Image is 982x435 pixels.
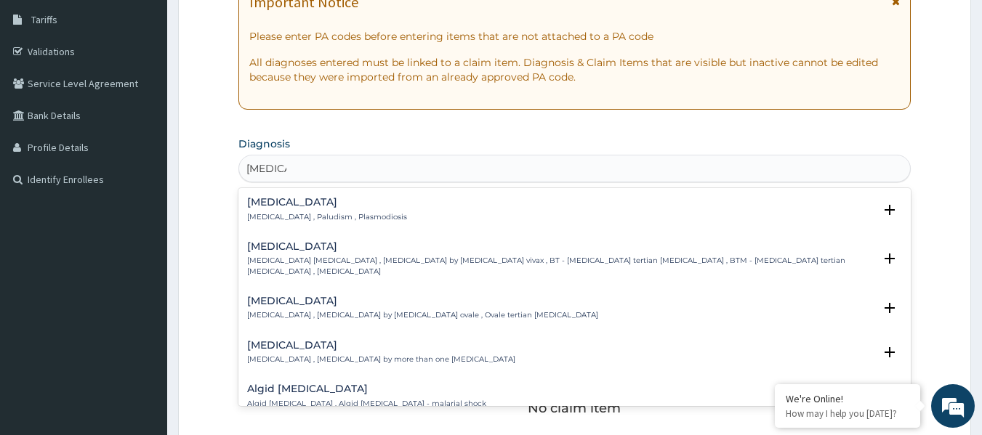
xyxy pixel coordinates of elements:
h4: [MEDICAL_DATA] [247,296,598,306]
span: Tariffs [31,13,57,26]
p: Algid [MEDICAL_DATA] , Algid [MEDICAL_DATA] - malarial shock [247,399,486,409]
p: [MEDICAL_DATA] , [MEDICAL_DATA] by [MEDICAL_DATA] ovale , Ovale tertian [MEDICAL_DATA] [247,310,598,320]
label: Diagnosis [238,137,290,151]
div: Chat with us now [76,81,244,100]
p: How may I help you today? [786,407,909,420]
i: open select status [881,299,898,317]
span: We're online! [84,127,201,274]
div: We're Online! [786,392,909,405]
h4: [MEDICAL_DATA] [247,241,874,252]
p: [MEDICAL_DATA] , Paludism , Plasmodiosis [247,212,407,222]
p: All diagnoses entered must be linked to a claim item. Diagnosis & Claim Items that are visible bu... [249,55,901,84]
h4: Algid [MEDICAL_DATA] [247,383,486,394]
p: No claim item [528,401,621,415]
p: [MEDICAL_DATA] [MEDICAL_DATA] , [MEDICAL_DATA] by [MEDICAL_DATA] vivax , BT - [MEDICAL_DATA] tert... [247,256,874,277]
p: Please enter PA codes before entering items that are not attached to a PA code [249,29,901,44]
div: Minimize live chat window [238,7,273,42]
i: open select status [881,343,898,361]
textarea: Type your message and hit 'Enter' [7,285,277,336]
h4: [MEDICAL_DATA] [247,197,407,208]
h4: [MEDICAL_DATA] [247,340,515,351]
i: open select status [881,250,898,267]
i: open select status [881,201,898,219]
p: [MEDICAL_DATA] , [MEDICAL_DATA] by more than one [MEDICAL_DATA] [247,354,515,365]
img: d_794563401_company_1708531726252_794563401 [27,73,59,109]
